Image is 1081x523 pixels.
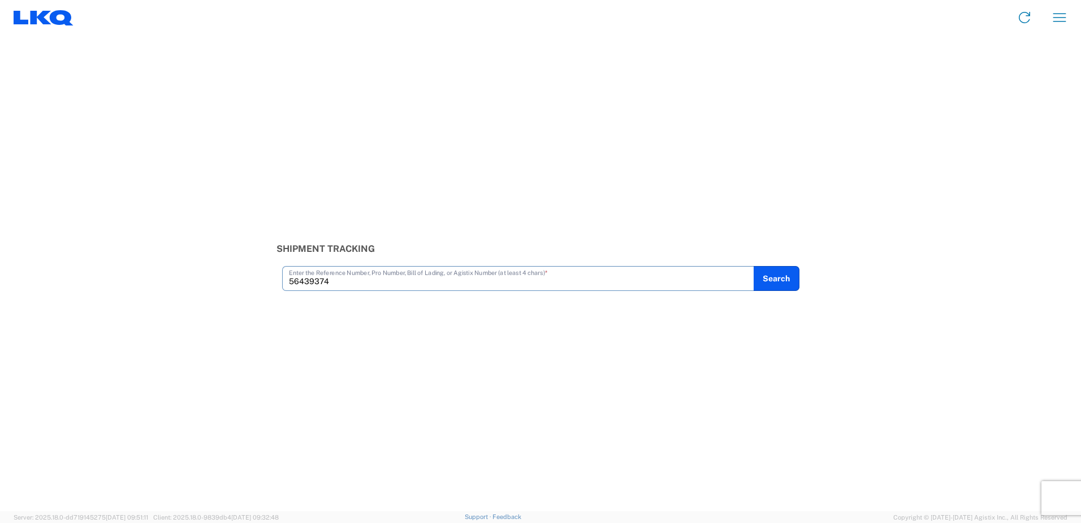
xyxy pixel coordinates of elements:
[893,512,1067,522] span: Copyright © [DATE]-[DATE] Agistix Inc., All Rights Reserved
[106,514,148,521] span: [DATE] 09:51:11
[754,266,799,291] button: Search
[465,513,493,520] a: Support
[153,514,279,521] span: Client: 2025.18.0-9839db4
[231,514,279,521] span: [DATE] 09:32:48
[14,514,148,521] span: Server: 2025.18.0-dd719145275
[276,243,805,254] h3: Shipment Tracking
[492,513,521,520] a: Feedback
